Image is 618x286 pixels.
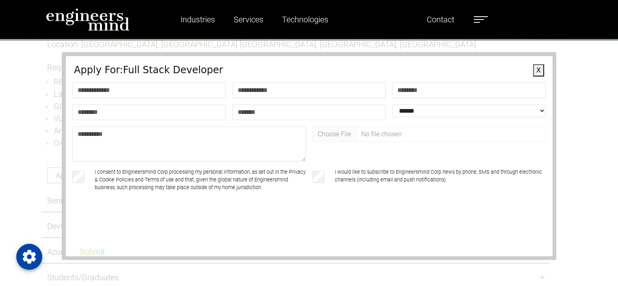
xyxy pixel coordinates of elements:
a: Services [230,10,267,29]
h4: Apply For: Full Stack Developer [74,64,544,76]
a: Technologies [279,10,332,29]
a: Contact [423,10,458,29]
label: I consent to Engineersmind Corp processing my personal information, as set out in the Privacy & C... [95,168,306,192]
img: logo [46,8,130,31]
a: Industries [177,10,218,29]
label: I would like to subscribe to Engineersmind Corp news by phone, SMS and through electronic channel... [335,168,546,192]
iframe: reCAPTCHA [74,212,197,243]
button: X [533,64,544,76]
